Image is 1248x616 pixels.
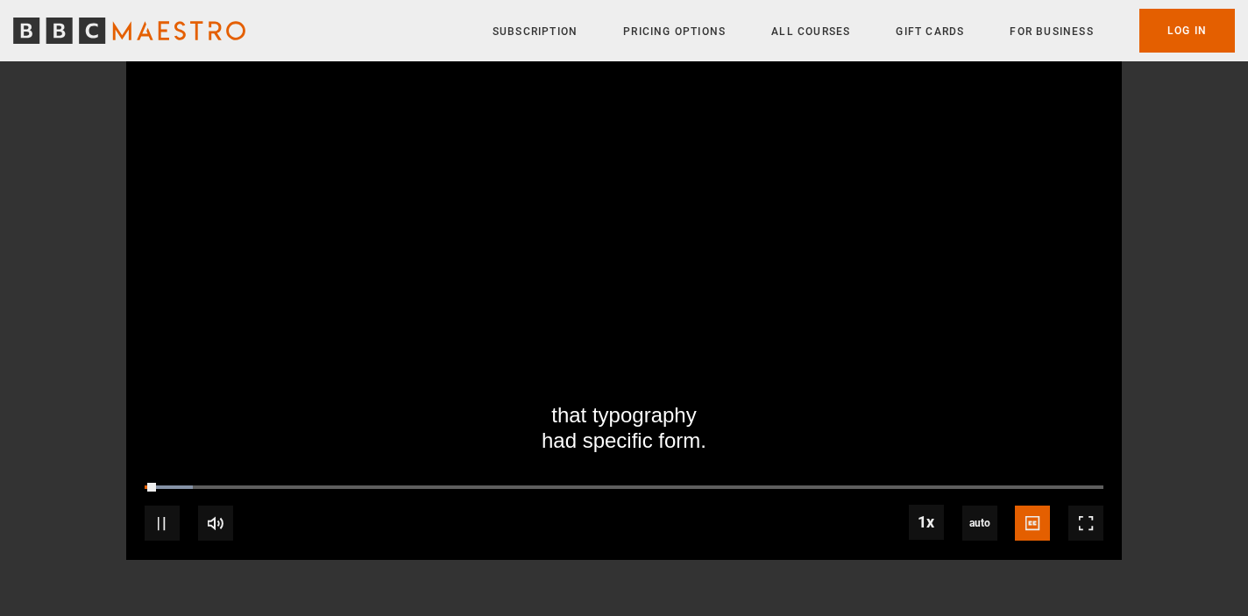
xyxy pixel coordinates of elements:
a: For business [1010,23,1093,40]
button: Pause [145,506,180,541]
div: Current quality: 720p [962,506,997,541]
nav: Primary [493,9,1235,53]
a: Gift Cards [896,23,964,40]
a: All Courses [771,23,850,40]
button: Fullscreen [1068,506,1103,541]
button: Mute [198,506,233,541]
a: Log In [1139,9,1235,53]
a: Subscription [493,23,578,40]
svg: BBC Maestro [13,18,245,44]
button: Playback Rate [909,505,944,540]
a: Pricing Options [623,23,726,40]
span: auto [962,506,997,541]
button: Captions [1015,506,1050,541]
div: Progress Bar [145,485,1103,489]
